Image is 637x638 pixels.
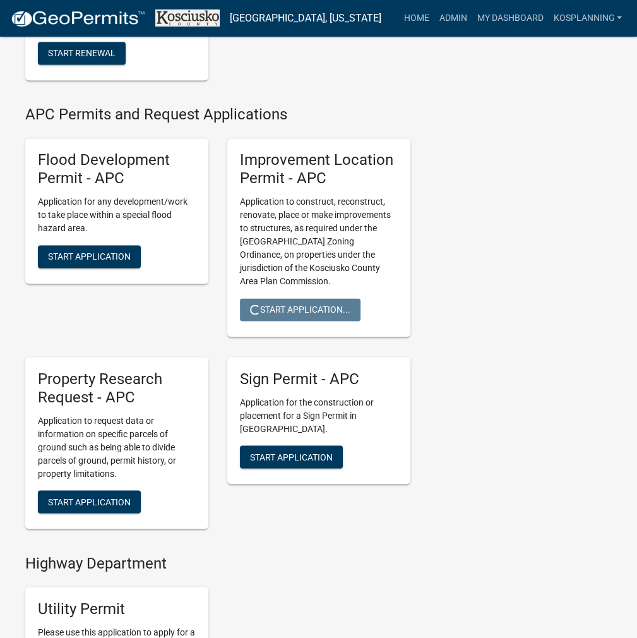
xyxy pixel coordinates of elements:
h5: Improvement Location Permit - APC [240,151,398,188]
p: Application to request data or information on specific parcels of ground such as being able to di... [38,414,196,480]
p: Application for the construction or placement for a Sign Permit in [GEOGRAPHIC_DATA]. [240,395,398,435]
p: Application for any development/work to take place within a special flood hazard area. [38,195,196,235]
p: Application to construct, reconstruct, renovate, place or make improvements to structures, as req... [240,195,398,288]
h4: Highway Department [25,554,410,572]
a: [GEOGRAPHIC_DATA], [US_STATE] [230,8,381,29]
a: My Dashboard [472,6,548,30]
button: Start Application [240,445,343,468]
img: Kosciusko County, Indiana [155,9,220,27]
a: kosplanning [548,6,627,30]
h5: Property Research Request - APC [38,370,196,406]
a: Admin [434,6,472,30]
button: Start Application... [240,298,360,321]
button: Start Application [38,490,141,513]
span: Start Renewal [48,47,116,57]
h5: Utility Permit [38,599,196,618]
h5: Flood Development Permit - APC [38,151,196,188]
h4: APC Permits and Request Applications [25,105,410,124]
span: Start Application [48,496,131,506]
button: Start Renewal [38,42,126,64]
span: Start Application [250,451,333,461]
span: Start Application... [250,304,350,315]
span: Start Application [48,251,131,262]
button: Start Application [38,245,141,268]
a: Home [398,6,434,30]
h5: Sign Permit - APC [240,370,398,388]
